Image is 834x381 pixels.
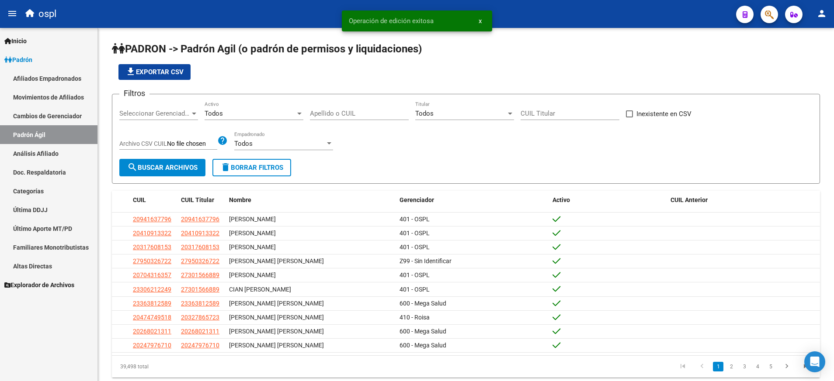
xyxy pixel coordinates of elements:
[738,359,751,374] li: page 3
[549,191,667,209] datatable-header-cell: Activo
[671,196,708,203] span: CUIL Anterior
[118,64,191,80] button: Exportar CSV
[400,271,430,278] span: 401 - OSPL
[400,244,430,251] span: 401 - OSPL
[119,140,167,147] span: Archivo CSV CUIL
[712,359,725,374] li: page 1
[400,216,430,223] span: 401 - OSPL
[181,271,219,278] span: 27301566889
[133,257,171,264] span: 27950326722
[112,43,422,55] span: PADRON -> Padrón Agil (o padrón de permisos y liquidaciones)
[229,286,291,293] span: CIAN [PERSON_NAME]
[181,314,219,321] span: 20327865723
[133,300,171,307] span: 23363812589
[817,8,827,19] mat-icon: person
[4,36,27,46] span: Inicio
[4,55,32,65] span: Padrón
[167,140,217,148] input: Archivo CSV CUIL
[112,356,252,378] div: 39,498 total
[220,164,283,172] span: Borrar Filtros
[667,191,820,209] datatable-header-cell: CUIL Anterior
[226,191,396,209] datatable-header-cell: Nombre
[674,362,691,371] a: go to first page
[765,362,776,371] a: 5
[38,4,56,24] span: ospl
[400,328,446,335] span: 600 - Mega Salud
[181,257,219,264] span: 27950326722
[205,110,223,117] span: Todos
[133,342,171,349] span: 20247976710
[229,257,324,264] span: [PERSON_NAME] [PERSON_NAME]
[713,362,723,371] a: 1
[229,342,324,349] span: [PERSON_NAME] [PERSON_NAME]
[234,140,253,148] span: Todos
[400,314,430,321] span: 410 - Roisa
[177,191,226,209] datatable-header-cell: CUIL Titular
[133,230,171,237] span: 20410913322
[400,196,434,203] span: Gerenciador
[229,271,276,278] span: [PERSON_NAME]
[396,191,549,209] datatable-header-cell: Gerenciador
[636,109,692,119] span: Inexistente en CSV
[751,359,764,374] li: page 4
[798,362,814,371] a: go to last page
[229,230,276,237] span: [PERSON_NAME]
[133,271,171,278] span: 20704316357
[217,135,228,146] mat-icon: help
[181,196,214,203] span: CUIL Titular
[400,300,446,307] span: 600 - Mega Salud
[726,362,737,371] a: 2
[125,66,136,77] mat-icon: file_download
[133,196,146,203] span: CUIL
[739,362,750,371] a: 3
[212,159,291,176] button: Borrar Filtros
[119,87,149,100] h3: Filtros
[133,286,171,293] span: 23306212249
[553,196,570,203] span: Activo
[181,286,219,293] span: 27301566889
[181,300,219,307] span: 23363812589
[415,110,434,117] span: Todos
[127,164,198,172] span: Buscar Archivos
[119,110,190,117] span: Seleccionar Gerenciador
[133,328,171,335] span: 20268021311
[220,162,231,172] mat-icon: delete
[7,8,17,19] mat-icon: menu
[400,257,452,264] span: Z99 - Sin Identificar
[694,362,710,371] a: go to previous page
[133,244,171,251] span: 20317608153
[479,17,482,25] span: x
[349,17,434,25] span: Operación de edición exitosa
[778,362,795,371] a: go to next page
[119,159,205,176] button: Buscar Archivos
[752,362,763,371] a: 4
[127,162,138,172] mat-icon: search
[133,314,171,321] span: 20474749518
[129,191,177,209] datatable-header-cell: CUIL
[125,68,184,76] span: Exportar CSV
[181,328,219,335] span: 20268021311
[229,314,324,321] span: [PERSON_NAME] [PERSON_NAME]
[400,230,430,237] span: 401 - OSPL
[400,286,430,293] span: 401 - OSPL
[804,351,825,372] div: Open Intercom Messenger
[229,216,276,223] span: [PERSON_NAME]
[725,359,738,374] li: page 2
[229,328,324,335] span: [PERSON_NAME] [PERSON_NAME]
[472,13,489,29] button: x
[181,230,219,237] span: 20410913322
[229,196,251,203] span: Nombre
[400,342,446,349] span: 600 - Mega Salud
[229,244,276,251] span: [PERSON_NAME]
[181,244,219,251] span: 20317608153
[764,359,777,374] li: page 5
[229,300,324,307] span: [PERSON_NAME] [PERSON_NAME]
[181,342,219,349] span: 20247976710
[181,216,219,223] span: 20941637796
[4,280,74,290] span: Explorador de Archivos
[133,216,171,223] span: 20941637796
